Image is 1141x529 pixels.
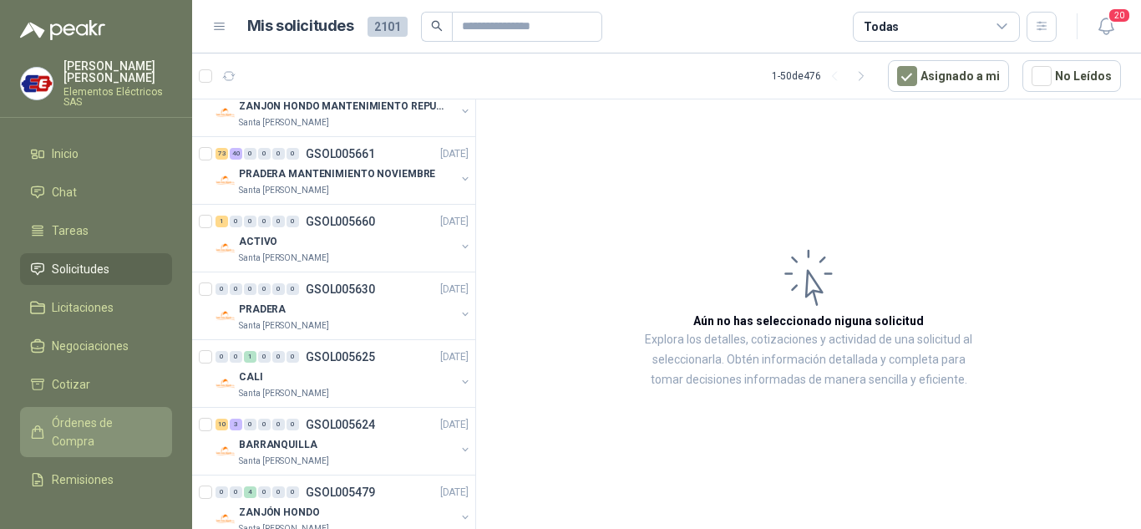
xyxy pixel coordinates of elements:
div: 0 [272,216,285,227]
div: 0 [272,486,285,498]
span: 20 [1108,8,1131,23]
div: 0 [216,283,228,295]
button: 20 [1091,12,1121,42]
div: 0 [216,486,228,498]
div: 0 [272,351,285,363]
div: 0 [287,351,299,363]
a: 1 0 0 0 0 0 GSOL005660[DATE] Company LogoACTIVOSanta [PERSON_NAME] [216,211,472,265]
p: GSOL005660 [306,216,375,227]
p: Explora los detalles, cotizaciones y actividad de una solicitud al seleccionarla. Obtén informaci... [643,330,974,390]
div: 1 [244,351,256,363]
a: Negociaciones [20,330,172,362]
p: GSOL005624 [306,419,375,430]
a: 0 0 0 0 0 0 GSOL005630[DATE] Company LogoPRADERASanta [PERSON_NAME] [216,279,472,333]
span: search [431,20,443,32]
p: PRADERA [239,302,286,318]
p: [DATE] [440,146,469,162]
img: Company Logo [216,441,236,461]
p: Elementos Eléctricos SAS [63,87,172,107]
a: Solicitudes [20,253,172,285]
p: [DATE] [440,417,469,433]
p: Santa [PERSON_NAME] [239,455,329,468]
a: Inicio [20,138,172,170]
p: GSOL005661 [306,148,375,160]
img: Company Logo [216,238,236,258]
div: 0 [272,419,285,430]
div: 0 [230,351,242,363]
p: ACTIVO [239,234,277,250]
div: 0 [244,283,256,295]
p: PRADERA MANTENIMIENTO NOVIEMBRE [239,166,435,182]
p: GSOL005625 [306,351,375,363]
div: 0 [244,148,256,160]
img: Logo peakr [20,20,105,40]
p: [DATE] [440,282,469,298]
img: Company Logo [216,509,236,529]
span: Licitaciones [52,298,114,317]
a: 0 0 1 0 0 0 GSOL005625[DATE] Company LogoCALISanta [PERSON_NAME] [216,347,472,400]
img: Company Logo [216,374,236,394]
div: 0 [216,351,228,363]
p: [PERSON_NAME] [PERSON_NAME] [63,60,172,84]
div: 1 - 50 de 476 [772,63,875,89]
span: Solicitudes [52,260,109,278]
p: Santa [PERSON_NAME] [239,116,329,130]
p: [DATE] [440,214,469,230]
p: GSOL005479 [306,486,375,498]
span: 2101 [368,17,408,37]
div: 0 [230,283,242,295]
a: Tareas [20,215,172,247]
p: ZANJON HONDO MANTENIMIENTO REPUESTOS [239,99,447,114]
span: Remisiones [52,471,114,489]
div: 3 [230,419,242,430]
p: Santa [PERSON_NAME] [239,387,329,400]
div: 0 [258,351,271,363]
div: 0 [258,283,271,295]
div: 0 [287,148,299,160]
img: Company Logo [21,68,53,99]
p: Santa [PERSON_NAME] [239,319,329,333]
span: Chat [52,183,77,201]
a: Órdenes de Compra [20,407,172,457]
button: No Leídos [1022,60,1121,92]
div: 1 [216,216,228,227]
h1: Mis solicitudes [247,14,354,38]
img: Company Logo [216,103,236,123]
div: Todas [864,18,899,36]
span: Inicio [52,145,79,163]
img: Company Logo [216,306,236,326]
div: 40 [230,148,242,160]
span: Negociaciones [52,337,129,355]
div: 0 [272,283,285,295]
div: 0 [230,486,242,498]
a: Cotizar [20,369,172,400]
button: Asignado a mi [888,60,1009,92]
a: 73 40 0 0 0 0 GSOL005661[DATE] Company LogoPRADERA MANTENIMIENTO NOVIEMBRESanta [PERSON_NAME] [216,144,472,197]
span: Cotizar [52,375,90,394]
div: 0 [272,148,285,160]
p: GSOL005630 [306,283,375,295]
p: Santa [PERSON_NAME] [239,184,329,197]
a: 10 3 0 0 0 0 GSOL005624[DATE] Company LogoBARRANQUILLASanta [PERSON_NAME] [216,415,472,468]
div: 0 [230,216,242,227]
div: 0 [258,486,271,498]
span: Tareas [52,221,89,240]
img: Company Logo [216,170,236,191]
span: Órdenes de Compra [52,414,156,450]
a: Chat [20,176,172,208]
div: 0 [287,283,299,295]
div: 0 [244,419,256,430]
p: [DATE] [440,349,469,365]
h3: Aún no has seleccionado niguna solicitud [693,312,924,330]
a: Remisiones [20,464,172,496]
div: 4 [244,486,256,498]
div: 0 [258,148,271,160]
div: 0 [258,419,271,430]
div: 0 [287,419,299,430]
p: BARRANQUILLA [239,437,317,453]
div: 0 [244,216,256,227]
a: Licitaciones [20,292,172,323]
a: 4 12 0 0 0 0 GSOL005662[DATE] Company LogoZANJON HONDO MANTENIMIENTO REPUESTOSSanta [PERSON_NAME] [216,76,472,130]
div: 10 [216,419,228,430]
div: 0 [287,486,299,498]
